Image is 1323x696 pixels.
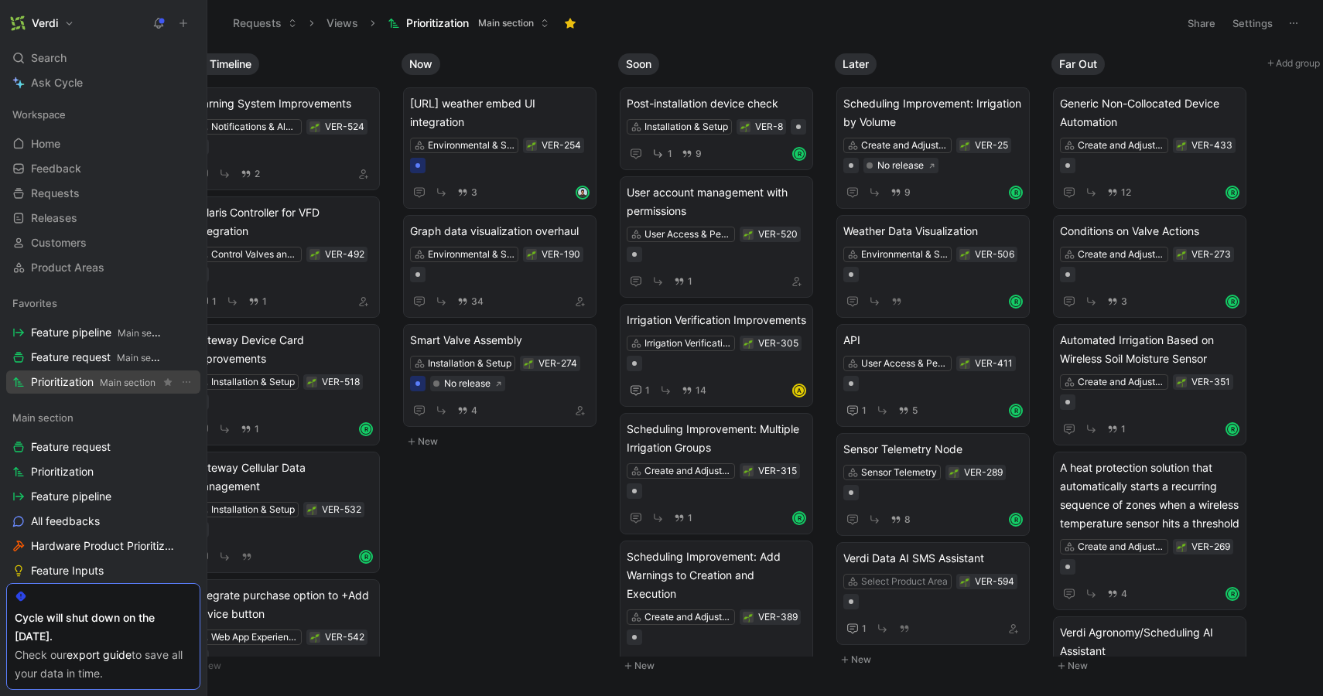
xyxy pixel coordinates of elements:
div: VER-274 [538,356,577,371]
span: Requests [31,186,80,201]
div: 🌱 [743,338,754,349]
span: Far Out [1059,56,1097,72]
button: 🌱 [309,632,320,643]
a: Gateway Device Card ImprovementsInstallation & Setup1R [186,324,380,445]
div: SoonNew [612,46,829,683]
button: Views [320,12,365,35]
img: 🌱 [744,339,753,349]
span: A heat protection solution that automatically starts a recurring sequence of zones when a wireles... [1060,459,1239,533]
div: R [361,424,371,435]
button: 🌱 [309,121,320,132]
span: 9 [696,149,702,159]
span: 34 [471,297,484,306]
span: Verdi Data AI SMS Assistant [843,549,1023,568]
img: 🌱 [740,123,750,132]
a: Post-installation device checkInstallation & Setup19R [620,87,813,170]
img: 🌱 [744,230,753,240]
button: 🌱 [743,612,754,623]
div: 🌱 [959,249,970,260]
button: 🌱 [306,504,317,515]
button: Share [1181,12,1222,34]
button: New [1051,657,1256,675]
img: 🌱 [960,578,969,587]
span: Graph data visualization overhaul [410,222,590,241]
button: 1 [843,401,870,420]
img: 🌱 [1177,378,1186,387]
img: 🌱 [744,467,753,476]
span: Gateway Device Card Improvements [193,331,373,368]
span: 1 [668,149,672,159]
img: 🌱 [310,123,320,132]
div: VER-524 [325,119,364,135]
span: Polaris Controller for VFD Integration [193,203,373,241]
span: User account management with permissions [627,183,806,220]
span: Search [31,49,67,67]
button: 1 [671,510,696,527]
a: Product Areas [6,256,200,279]
span: Customers [31,235,87,251]
a: Scheduling Improvement: Add Warnings to Creation and ExecutionCreate and Adjust Irrigation Schedu... [620,541,813,681]
a: Warning System ImprovementsNotifications & Alerts2 [186,87,380,190]
span: Warning System Improvements [193,94,373,113]
div: 🌱 [306,377,317,387]
div: User Access & Permissions [644,227,731,242]
a: Weather Data VisualizationEnvironmental & Soil Moisture DataR [836,215,1030,318]
img: 🌱 [1177,543,1186,552]
div: Workspace [6,103,200,126]
span: Scheduling Improvement: Multiple Irrigation Groups [627,420,806,457]
a: A heat protection solution that automatically starts a recurring sequence of zones when a wireles... [1053,452,1246,610]
button: 🌱 [309,249,320,260]
button: View actions [179,374,194,390]
div: Control Valves and Pumps [211,247,298,262]
div: Irrigation Verification [644,336,731,351]
a: Scheduling Improvement: Multiple Irrigation GroupsCreate and Adjust Irrigation Schedules1R [620,413,813,534]
a: Feature Inputs [6,559,200,582]
div: Environmental & Soil Moisture Data [861,247,948,262]
span: Favorites [12,295,57,311]
div: VER-520 [758,227,798,242]
div: Far OutNew [1045,46,1262,683]
div: Check our to save all your data in time. [15,646,192,683]
a: Irrigation Verification ImprovementsIrrigation Verification114A [620,304,813,407]
div: 🌱 [959,576,970,587]
img: 🌱 [949,469,959,478]
span: No Timeline [193,56,251,72]
div: R [1227,187,1238,198]
button: 🌱 [526,140,537,151]
span: Main section [12,410,73,425]
span: Later [843,56,869,72]
span: 1 [688,277,692,286]
span: Irrigation Verification Improvements [627,311,806,329]
button: 🌱 [959,358,970,369]
span: 8 [904,515,911,524]
span: Conditions on Valve Actions [1060,222,1239,241]
div: Sensor Telemetry [861,465,937,480]
div: VER-269 [1191,539,1230,554]
div: VER-532 [322,502,361,517]
div: R [1227,424,1238,435]
span: Feature request [31,439,111,455]
a: PrioritizationMain sectionView actions [6,370,200,394]
div: Create and Adjust Irrigation Schedules [1078,138,1164,153]
div: 🌱 [526,249,537,260]
div: No release [877,158,924,173]
span: [URL] weather embed UI integration [410,94,590,131]
div: R [1010,296,1021,307]
div: 🌱 [949,467,959,478]
a: Feature pipeline [6,485,200,508]
button: 🌱 [1176,541,1187,552]
span: 1 [262,297,267,306]
div: VER-273 [1191,247,1231,262]
div: User Access & Permissions [861,356,948,371]
button: 1 [843,619,870,638]
button: 14 [679,382,709,399]
div: VER-8 [755,119,783,135]
button: 🌱 [740,121,750,132]
a: Sensor Telemetry NodeSensor Telemetry8R [836,433,1030,536]
span: Weather Data Visualization [843,222,1023,241]
span: Workspace [12,107,66,122]
a: Releases [6,206,200,230]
